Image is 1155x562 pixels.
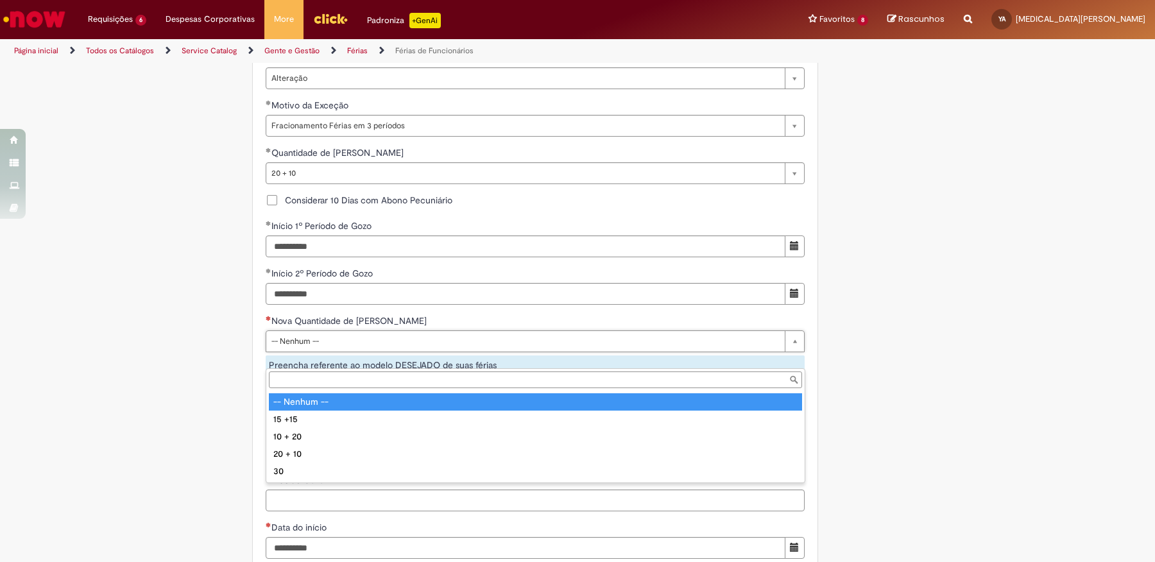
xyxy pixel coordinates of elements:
ul: Nova Quantidade de Dias de Gozo [266,391,805,482]
div: 15 +15 [269,411,802,428]
div: -- Nenhum -- [269,393,802,411]
div: 10 + 20 [269,428,802,445]
div: 30 [269,463,802,480]
div: 20 + 10 [269,445,802,463]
